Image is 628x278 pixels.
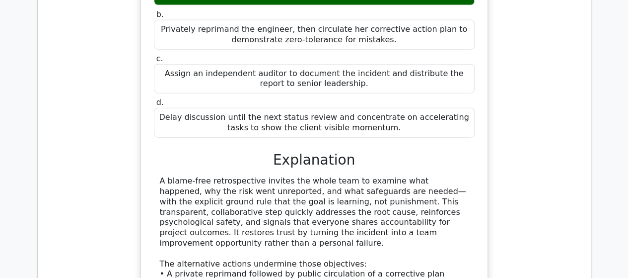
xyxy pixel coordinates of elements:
[156,97,164,107] span: d.
[154,108,475,138] div: Delay discussion until the next status review and concentrate on accelerating tasks to show the c...
[156,9,164,19] span: b.
[154,64,475,94] div: Assign an independent auditor to document the incident and distribute the report to senior leader...
[160,152,469,169] h3: Explanation
[154,20,475,50] div: Privately reprimand the engineer, then circulate her corrective action plan to demonstrate zero-t...
[156,54,163,63] span: c.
